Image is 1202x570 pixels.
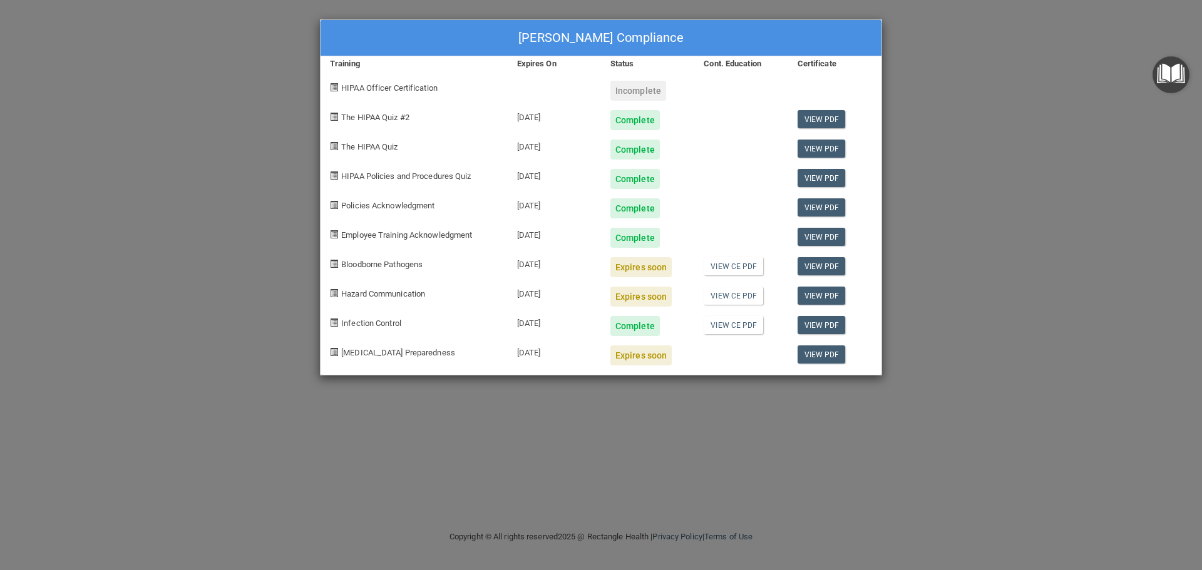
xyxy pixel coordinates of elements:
[508,218,601,248] div: [DATE]
[610,345,672,365] div: Expires soon
[704,257,763,275] a: View CE PDF
[985,481,1187,531] iframe: Drift Widget Chat Controller
[798,345,846,364] a: View PDF
[341,260,423,269] span: Bloodborne Pathogens
[341,113,409,122] span: The HIPAA Quiz #2
[508,101,601,130] div: [DATE]
[798,228,846,246] a: View PDF
[798,287,846,305] a: View PDF
[508,189,601,218] div: [DATE]
[610,228,660,248] div: Complete
[508,277,601,307] div: [DATE]
[704,316,763,334] a: View CE PDF
[610,316,660,336] div: Complete
[508,130,601,160] div: [DATE]
[610,110,660,130] div: Complete
[610,257,672,277] div: Expires soon
[341,142,398,151] span: The HIPAA Quiz
[798,316,846,334] a: View PDF
[601,56,694,71] div: Status
[610,81,666,101] div: Incomplete
[508,336,601,365] div: [DATE]
[508,307,601,336] div: [DATE]
[341,289,425,298] span: Hazard Communication
[341,83,438,93] span: HIPAA Officer Certification
[788,56,881,71] div: Certificate
[341,230,472,240] span: Employee Training Acknowledgment
[610,169,660,189] div: Complete
[704,287,763,305] a: View CE PDF
[798,257,846,275] a: View PDF
[1153,56,1189,93] button: Open Resource Center
[321,56,508,71] div: Training
[341,171,471,181] span: HIPAA Policies and Procedures Quiz
[610,140,660,160] div: Complete
[798,140,846,158] a: View PDF
[798,110,846,128] a: View PDF
[798,169,846,187] a: View PDF
[508,56,601,71] div: Expires On
[508,160,601,189] div: [DATE]
[341,201,434,210] span: Policies Acknowledgment
[321,20,881,56] div: [PERSON_NAME] Compliance
[341,348,455,357] span: [MEDICAL_DATA] Preparedness
[798,198,846,216] a: View PDF
[610,198,660,218] div: Complete
[694,56,788,71] div: Cont. Education
[610,287,672,307] div: Expires soon
[508,248,601,277] div: [DATE]
[341,318,401,328] span: Infection Control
